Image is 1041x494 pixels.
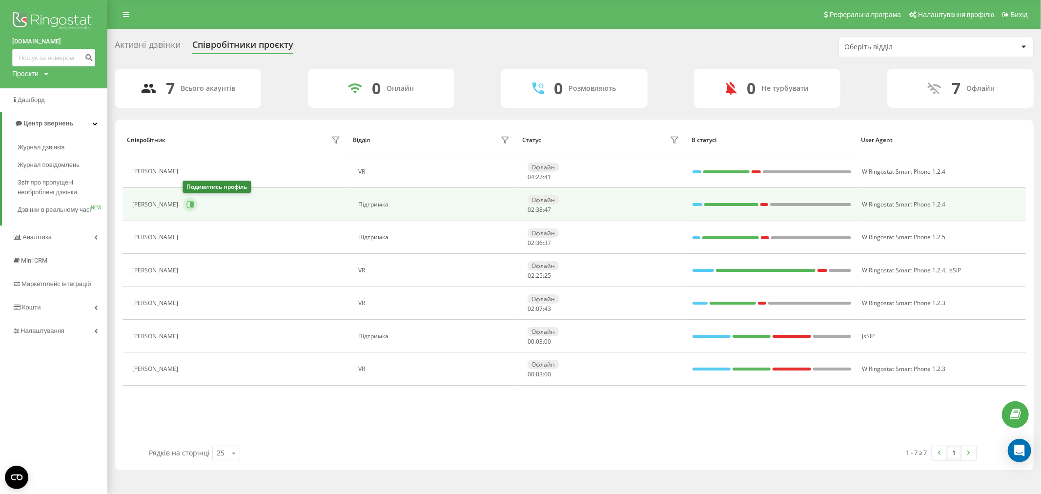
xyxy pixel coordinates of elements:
[947,446,961,460] a: 1
[132,267,181,274] div: [PERSON_NAME]
[952,79,961,98] div: 7
[18,156,107,174] a: Журнал повідомлень
[528,195,559,205] div: Офлайн
[906,448,927,457] div: 1 - 7 з 7
[358,168,512,175] div: VR
[862,266,945,274] span: W Ringostat Smart Phone 1.2.4
[132,168,181,175] div: [PERSON_NAME]
[528,240,551,247] div: : :
[536,337,543,346] span: 03
[528,370,534,378] span: 00
[23,120,73,127] span: Центр звернень
[358,333,512,340] div: Підтримка
[536,370,543,378] span: 03
[536,305,543,313] span: 07
[132,300,181,307] div: [PERSON_NAME]
[528,305,534,313] span: 02
[522,137,541,144] div: Статус
[528,174,551,181] div: : :
[528,173,534,181] span: 04
[918,11,994,19] span: Налаштування профілю
[544,206,551,214] span: 47
[861,137,1021,144] div: User Agent
[22,233,52,241] span: Аналiтика
[692,137,852,144] div: В статусі
[544,173,551,181] span: 41
[18,174,107,201] a: Звіт про пропущені необроблені дзвінки
[862,233,945,241] span: W Ringostat Smart Phone 1.2.5
[12,10,95,34] img: Ringostat logo
[747,79,755,98] div: 0
[358,366,512,372] div: VR
[528,163,559,172] div: Офлайн
[18,96,45,103] span: Дашборд
[528,371,551,378] div: : :
[387,84,414,93] div: Онлайн
[12,37,95,46] a: [DOMAIN_NAME]
[18,143,64,152] span: Журнал дзвінків
[358,300,512,307] div: VR
[192,40,293,55] div: Співробітники проєкту
[12,49,95,66] input: Пошук за номером
[115,40,181,55] div: Активні дзвінки
[5,466,28,489] button: Open CMP widget
[544,271,551,280] span: 25
[528,206,534,214] span: 02
[358,234,512,241] div: Підтримка
[2,112,107,135] a: Центр звернень
[528,261,559,270] div: Офлайн
[18,201,107,219] a: Дзвінки в реальному часіNEW
[761,84,809,93] div: Не турбувати
[358,267,512,274] div: VR
[18,160,80,170] span: Журнал повідомлень
[21,280,91,288] span: Маркетплейс інтеграцій
[528,360,559,369] div: Офлайн
[132,234,181,241] div: [PERSON_NAME]
[12,69,39,79] div: Проекти
[844,43,961,51] div: Оберіть відділ
[1008,439,1031,462] div: Open Intercom Messenger
[1011,11,1028,19] span: Вихід
[528,337,534,346] span: 00
[149,448,210,457] span: Рядків на сторінці
[528,327,559,336] div: Офлайн
[536,271,543,280] span: 25
[358,201,512,208] div: Підтримка
[217,448,225,458] div: 25
[132,201,181,208] div: [PERSON_NAME]
[569,84,616,93] div: Розмовляють
[22,304,41,311] span: Кошти
[544,337,551,346] span: 00
[166,79,175,98] div: 7
[862,200,945,208] span: W Ringostat Smart Phone 1.2.4
[948,266,961,274] span: JsSIP
[862,299,945,307] span: W Ringostat Smart Phone 1.2.3
[18,139,107,156] a: Журнал дзвінків
[18,178,102,197] span: Звіт про пропущені необроблені дзвінки
[183,181,251,193] div: Подивитись профіль
[862,365,945,373] span: W Ringostat Smart Phone 1.2.3
[544,239,551,247] span: 37
[528,306,551,312] div: : :
[181,84,236,93] div: Всього акаунтів
[554,79,563,98] div: 0
[528,338,551,345] div: : :
[127,137,165,144] div: Співробітник
[528,272,551,279] div: : :
[536,206,543,214] span: 38
[544,305,551,313] span: 43
[862,332,875,340] span: JsSIP
[528,294,559,304] div: Офлайн
[528,228,559,238] div: Офлайн
[528,206,551,213] div: : :
[862,167,945,176] span: W Ringostat Smart Phone 1.2.4
[830,11,901,19] span: Реферальна програма
[372,79,381,98] div: 0
[21,257,47,264] span: Mini CRM
[20,327,64,334] span: Налаштування
[353,137,370,144] div: Відділ
[528,271,534,280] span: 02
[18,205,91,215] span: Дзвінки в реальному часі
[536,173,543,181] span: 22
[132,333,181,340] div: [PERSON_NAME]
